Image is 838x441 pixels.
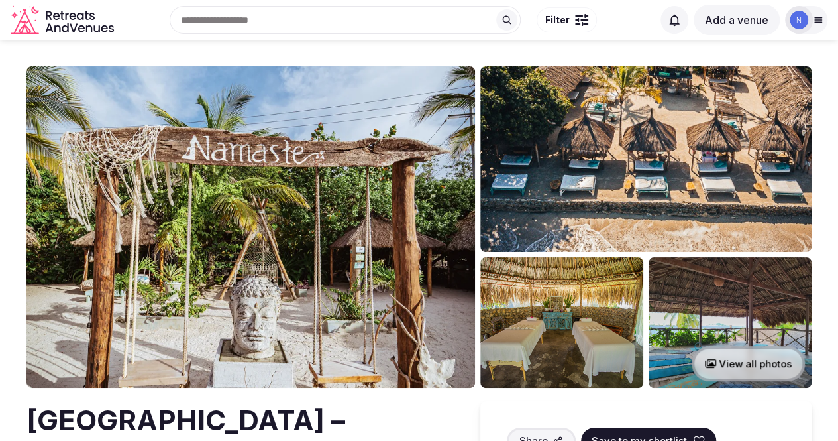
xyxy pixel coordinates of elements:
[11,5,117,35] svg: Retreats and Venues company logo
[694,5,780,35] button: Add a venue
[545,13,570,27] span: Filter
[649,257,812,388] img: Venue gallery photo
[790,11,808,29] img: noreply.namastewellness
[692,346,805,381] button: View all photos
[537,7,597,32] button: Filter
[480,66,812,252] img: Venue gallery photo
[11,5,117,35] a: Visit the homepage
[26,66,475,388] img: Venue cover photo
[694,13,780,27] a: Add a venue
[480,257,643,388] img: Venue gallery photo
